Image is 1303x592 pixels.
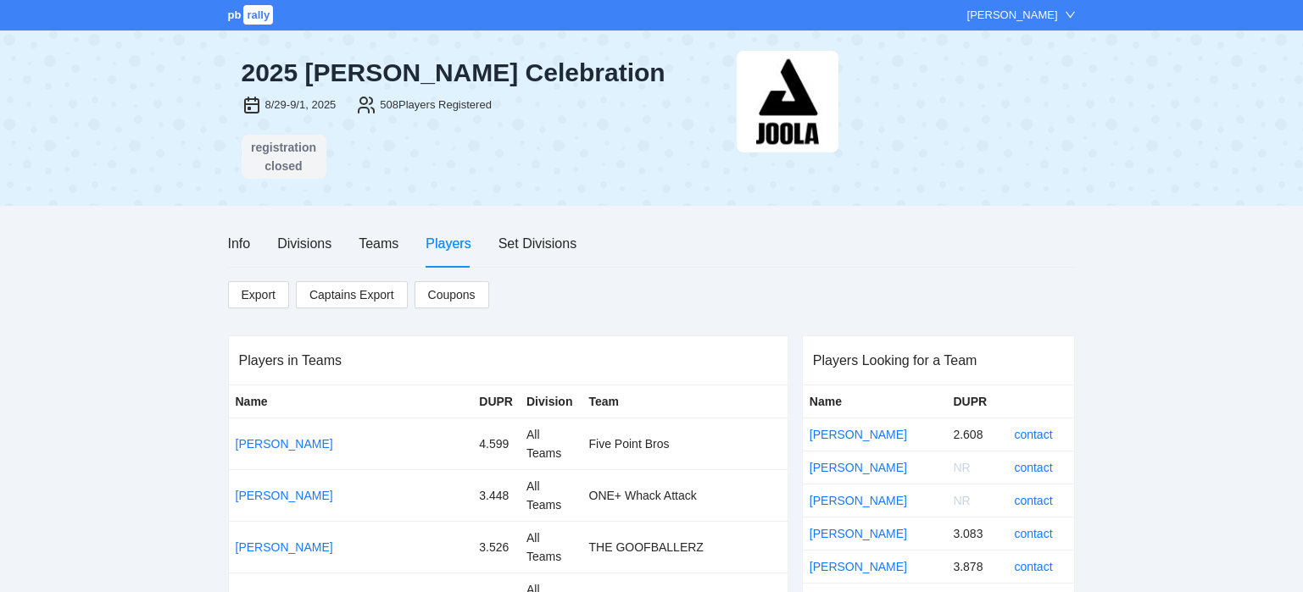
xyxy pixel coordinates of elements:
span: NR [953,494,970,507]
img: joola-black.png [737,51,838,152]
a: [PERSON_NAME] [810,527,907,540]
span: rally [243,5,273,25]
span: pb [228,8,242,21]
a: contact [1014,428,1052,441]
div: 8/29-9/1, 2025 [265,97,337,113]
td: 4.599 [472,418,520,470]
div: 2025 [PERSON_NAME] Celebration [242,58,723,88]
td: THE GOOFBALLERZ [582,522,788,573]
span: NR [953,461,970,474]
a: [PERSON_NAME] [810,461,907,474]
div: Name [810,392,940,411]
a: Export [228,281,289,308]
a: [PERSON_NAME] [810,560,907,573]
a: [PERSON_NAME] [236,540,333,554]
a: [PERSON_NAME] [236,489,333,502]
div: Divisions [277,233,331,254]
div: Division [526,392,576,411]
span: 3.878 [953,560,983,573]
div: Name [236,392,466,411]
span: 2.608 [953,428,983,441]
td: All Teams [520,470,582,522]
div: Set Divisions [498,233,576,254]
a: Captains Export [296,281,408,308]
td: 3.448 [472,470,520,522]
div: Teams [359,233,398,254]
a: [PERSON_NAME] [810,494,907,507]
div: [PERSON_NAME] [967,7,1058,24]
div: Players in Teams [239,336,777,385]
td: 3.526 [472,522,520,573]
a: contact [1014,494,1052,507]
div: registration closed [247,138,321,175]
button: Coupons [415,281,489,308]
div: Info [228,233,251,254]
a: contact [1014,560,1052,573]
div: Players [426,233,471,254]
td: ONE+ Whack Attack [582,470,788,522]
span: down [1065,9,1076,20]
div: Team [589,392,781,411]
span: 3.083 [953,527,983,540]
div: DUPR [479,392,513,411]
td: Five Point Bros [582,418,788,470]
span: Export [242,282,276,307]
span: Coupons [428,285,476,304]
a: contact [1014,527,1052,540]
a: contact [1014,461,1052,474]
span: Captains Export [309,282,394,307]
td: All Teams [520,418,582,470]
div: Players Looking for a Team [813,336,1065,385]
a: pbrally [228,8,276,21]
div: 508 Players Registered [380,97,492,113]
div: DUPR [953,392,1000,411]
a: [PERSON_NAME] [810,428,907,441]
a: [PERSON_NAME] [236,437,333,451]
td: All Teams [520,522,582,573]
